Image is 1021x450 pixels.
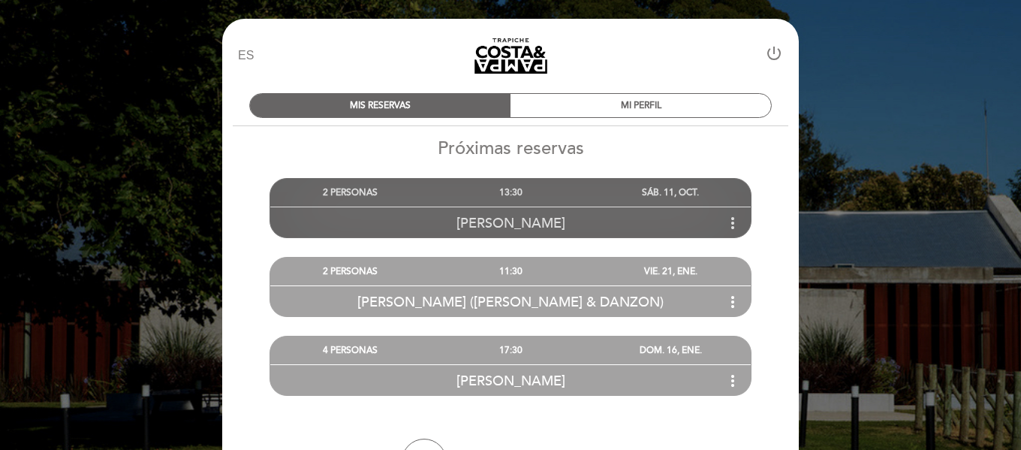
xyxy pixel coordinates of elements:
i: more_vert [724,214,742,232]
span: [PERSON_NAME] [456,215,565,231]
span: [PERSON_NAME] ([PERSON_NAME] & DANZON) [357,294,664,310]
button: power_settings_new [765,44,783,68]
div: 17:30 [430,337,590,364]
span: [PERSON_NAME] [456,373,565,389]
h2: Próximas reservas [221,137,800,159]
div: DOM. 16, ENE. [591,337,751,364]
div: 4 PERSONAS [270,337,430,364]
div: MIS RESERVAS [250,94,510,117]
div: SÁB. 11, OCT. [591,179,751,207]
i: power_settings_new [765,44,783,62]
div: MI PERFIL [510,94,771,117]
div: VIE. 21, ENE. [591,258,751,285]
div: 2 PERSONAS [270,258,430,285]
a: Costa y Pampa [417,35,604,77]
i: more_vert [724,372,742,390]
div: 11:30 [430,258,590,285]
div: 13:30 [430,179,590,207]
i: more_vert [724,293,742,311]
div: 2 PERSONAS [270,179,430,207]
